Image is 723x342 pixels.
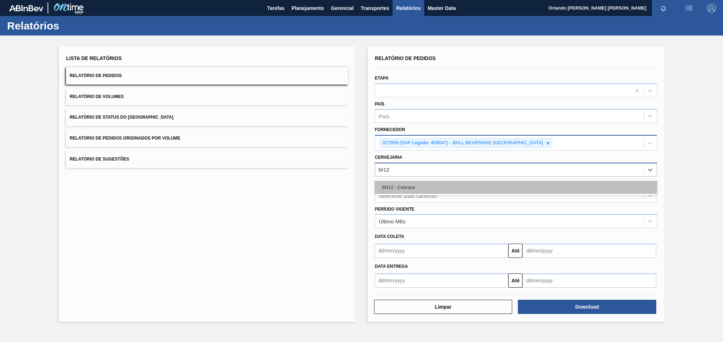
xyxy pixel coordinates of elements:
span: Relatório de Status do [GEOGRAPHIC_DATA] [70,115,173,120]
span: Gerencial [331,4,354,12]
span: Relatório de Volumes [70,94,124,99]
span: Relatório de Pedidos [70,73,122,78]
span: Planejamento [291,4,324,12]
button: Relatório de Volumes [66,88,348,105]
img: userActions [685,4,693,12]
button: Até [508,244,522,258]
span: Relatório de Sugestões [70,157,129,162]
span: Data entrega [375,264,408,269]
label: País [375,102,384,107]
span: Transportes [361,4,389,12]
button: Relatório de Pedidos Originados por Volume [66,130,348,147]
img: Logout [707,4,716,12]
button: Notificações [652,3,675,13]
button: Até [508,273,522,288]
label: Período Vigente [375,207,414,212]
span: Lista de Relatórios [66,55,122,61]
div: BR12 - Cebrasa [375,181,657,194]
span: Relatórios [396,4,420,12]
span: Relatório de Pedidos Originados por Volume [70,136,180,141]
input: dd/mm/yyyy [375,244,508,258]
img: TNhmsLtSVTkK8tSr43FrP2fwEKptu5GPRR3wAAAABJRU5ErkJggg== [9,5,43,11]
input: dd/mm/yyyy [375,273,508,288]
span: Relatório de Pedidos [375,55,436,61]
span: Tarefas [267,4,285,12]
label: Etapa [375,76,389,81]
span: Data coleta [375,234,404,239]
input: dd/mm/yyyy [522,244,656,258]
div: País [379,113,389,119]
div: 327858 (SAP Legado: 459047) - BALL BEVERAGE [GEOGRAPHIC_DATA] [380,139,544,147]
button: Relatório de Sugestões [66,151,348,168]
button: Relatório de Status do [GEOGRAPHIC_DATA] [66,109,348,126]
button: Limpar [374,300,512,314]
input: dd/mm/yyyy [522,273,656,288]
label: Cervejaria [375,155,402,160]
button: Download [518,300,656,314]
button: Relatório de Pedidos [66,67,348,85]
h1: Relatórios [7,22,133,30]
span: Master Data [428,4,456,12]
div: Último Mês [379,218,405,224]
label: Fornecedor [375,127,405,132]
div: Selecione suas carteiras [379,192,437,199]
